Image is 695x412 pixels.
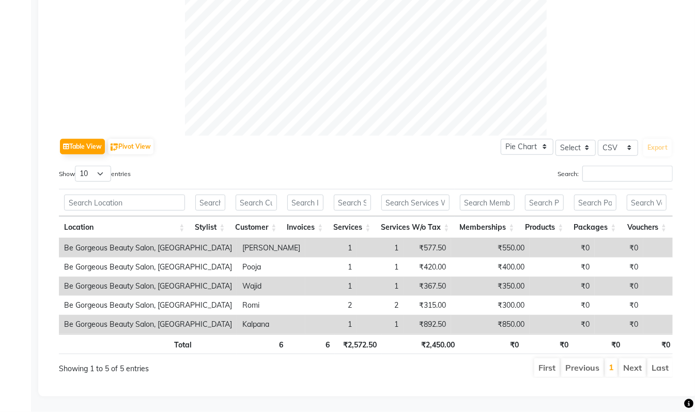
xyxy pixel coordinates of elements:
td: ₹0 [595,315,643,334]
td: 1 [305,258,357,277]
input: Search Memberships [460,195,515,211]
button: Export [643,139,672,156]
td: ₹400.00 [451,258,530,277]
td: ₹892.50 [404,315,451,334]
td: 1 [305,277,357,296]
th: Memberships: activate to sort column ascending [455,216,520,239]
th: Products: activate to sort column ascending [520,216,569,239]
th: ₹0 [460,334,524,354]
input: Search: [582,166,673,182]
td: ₹0 [595,239,643,258]
td: Pooja [237,258,305,277]
td: ₹367.50 [404,277,451,296]
div: Showing 1 to 5 of 5 entries [59,357,306,374]
td: 1 [357,277,404,296]
td: ₹300.00 [451,296,530,315]
th: Customer: activate to sort column ascending [230,216,282,239]
th: ₹0 [625,334,675,354]
td: 1 [357,258,404,277]
th: Packages: activate to sort column ascending [569,216,622,239]
th: Services: activate to sort column ascending [329,216,376,239]
td: Be Gorgeous Beauty Salon, [GEOGRAPHIC_DATA] [59,296,237,315]
img: pivot.png [111,144,118,151]
td: ₹0 [595,258,643,277]
td: ₹0 [530,239,595,258]
td: Kalpana [237,315,305,334]
td: ₹350.00 [451,277,530,296]
td: ₹0 [595,277,643,296]
td: ₹550.00 [451,239,530,258]
th: 6 [288,334,335,354]
td: Wajid [237,277,305,296]
td: ₹420.00 [404,258,451,277]
input: Search Packages [574,195,616,211]
td: ₹850.00 [451,315,530,334]
td: ₹577.50 [404,239,451,258]
td: ₹0 [530,315,595,334]
th: Stylist: activate to sort column ascending [190,216,230,239]
a: 1 [609,362,614,372]
input: Search Products [525,195,564,211]
input: Search Services W/o Tax [381,195,450,211]
td: ₹315.00 [404,296,451,315]
th: Total [59,334,197,354]
th: ₹2,572.50 [335,334,382,354]
td: 1 [357,315,404,334]
input: Search Customer [236,195,277,211]
td: 1 [305,315,357,334]
th: ₹2,450.00 [382,334,459,354]
th: ₹0 [524,334,574,354]
th: Location: activate to sort column ascending [59,216,190,239]
td: ₹0 [595,296,643,315]
th: ₹0 [574,334,626,354]
th: Invoices: activate to sort column ascending [282,216,329,239]
input: Search Location [64,195,185,211]
td: ₹0 [530,277,595,296]
td: Be Gorgeous Beauty Salon, [GEOGRAPHIC_DATA] [59,258,237,277]
input: Search Stylist [195,195,225,211]
td: 1 [305,239,357,258]
th: 6 [237,334,288,354]
td: [PERSON_NAME] [237,239,305,258]
td: ₹0 [530,258,595,277]
th: Vouchers: activate to sort column ascending [622,216,672,239]
input: Search Vouchers [627,195,667,211]
td: Be Gorgeous Beauty Salon, [GEOGRAPHIC_DATA] [59,239,237,258]
td: 2 [305,296,357,315]
td: ₹0 [530,296,595,315]
select: Showentries [75,166,111,182]
td: Be Gorgeous Beauty Salon, [GEOGRAPHIC_DATA] [59,315,237,334]
input: Search Invoices [287,195,323,211]
td: 1 [357,239,404,258]
button: Table View [60,139,105,154]
td: Be Gorgeous Beauty Salon, [GEOGRAPHIC_DATA] [59,277,237,296]
td: 2 [357,296,404,315]
button: Pivot View [108,139,153,154]
label: Show entries [59,166,131,182]
th: Services W/o Tax: activate to sort column ascending [376,216,455,239]
input: Search Services [334,195,371,211]
td: Romi [237,296,305,315]
label: Search: [558,166,673,182]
